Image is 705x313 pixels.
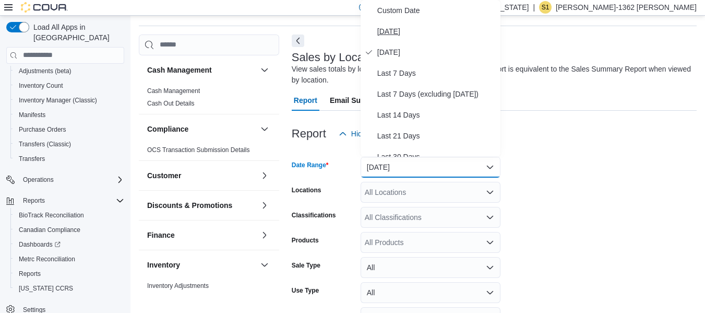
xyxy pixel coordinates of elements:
[147,65,212,75] h3: Cash Management
[147,282,209,289] a: Inventory Adjustments
[15,253,124,265] span: Metrc Reconciliation
[258,64,271,76] button: Cash Management
[147,146,250,154] span: OCS Transaction Submission Details
[19,284,73,293] span: [US_STATE] CCRS
[147,100,195,107] a: Cash Out Details
[147,200,232,211] h3: Discounts & Promotions
[15,123,124,136] span: Purchase Orders
[2,193,128,208] button: Reports
[10,108,128,122] button: Manifests
[15,238,124,251] span: Dashboards
[15,65,76,77] a: Adjustments (beta)
[330,90,396,111] span: Email Subscription
[10,281,128,296] button: [US_STATE] CCRS
[292,261,320,270] label: Sale Type
[15,109,124,121] span: Manifests
[377,46,496,59] span: [DATE]
[292,186,321,194] label: Locations
[351,129,406,139] span: Hide Parameters
[486,188,494,196] button: Open list of options
[258,169,271,182] button: Customer
[19,67,71,75] span: Adjustments (beta)
[19,111,45,119] span: Manifests
[147,124,188,134] h3: Compliance
[10,266,128,281] button: Reports
[258,199,271,212] button: Discounts & Promotions
[486,213,494,222] button: Open list of options
[361,257,500,278] button: All
[19,255,75,263] span: Metrc Reconciliation
[19,226,80,234] span: Canadian Compliance
[19,194,49,207] button: Reports
[10,93,128,108] button: Inventory Manager (Classic)
[19,211,84,219] span: BioTrack Reconciliation
[292,286,319,295] label: Use Type
[10,223,128,237] button: Canadian Compliance
[147,230,256,240] button: Finance
[147,99,195,108] span: Cash Out Details
[147,170,181,181] h3: Customer
[533,1,535,14] p: |
[147,282,209,290] span: Inventory Adjustments
[556,1,697,14] p: [PERSON_NAME]-1362 [PERSON_NAME]
[292,127,326,140] h3: Report
[19,173,124,186] span: Operations
[15,138,75,150] a: Transfers (Classic)
[15,65,124,77] span: Adjustments (beta)
[292,211,336,219] label: Classifications
[19,96,97,105] span: Inventory Manager (Classic)
[377,150,496,163] span: Last 30 Days
[147,65,256,75] button: Cash Management
[377,109,496,121] span: Last 14 Days
[23,196,45,205] span: Reports
[15,282,124,295] span: Washington CCRS
[15,253,79,265] a: Metrc Reconciliation
[2,172,128,187] button: Operations
[10,64,128,78] button: Adjustments (beta)
[19,270,41,278] span: Reports
[292,64,691,86] div: View sales totals by location for a specified date range. This report is equivalent to the Sales ...
[294,90,317,111] span: Report
[361,282,500,303] button: All
[258,259,271,271] button: Inventory
[15,79,67,92] a: Inventory Count
[292,161,329,169] label: Date Range
[19,194,124,207] span: Reports
[377,67,496,79] span: Last 7 Days
[15,138,124,150] span: Transfers (Classic)
[334,123,410,144] button: Hide Parameters
[147,260,256,270] button: Inventory
[15,79,124,92] span: Inventory Count
[15,153,124,165] span: Transfers
[23,176,54,184] span: Operations
[292,236,319,245] label: Products
[377,25,496,38] span: [DATE]
[19,173,58,186] button: Operations
[21,2,68,13] img: Cova
[292,34,304,47] button: Next
[486,238,494,247] button: Open list of options
[10,237,128,252] a: Dashboards
[15,224,85,236] a: Canadian Compliance
[15,224,124,236] span: Canadian Compliance
[377,88,496,100] span: Last 7 Days (excluding [DATE])
[19,82,63,90] span: Inventory Count
[10,252,128,266] button: Metrc Reconciliation
[147,87,200,95] span: Cash Management
[147,200,256,211] button: Discounts & Promotions
[10,152,128,166] button: Transfers
[15,123,70,136] a: Purchase Orders
[19,125,66,134] span: Purchase Orders
[147,124,256,134] button: Compliance
[15,238,65,251] a: Dashboards
[10,137,128,152] button: Transfers (Classic)
[10,78,128,93] button: Inventory Count
[15,94,124,107] span: Inventory Manager (Classic)
[19,240,61,249] span: Dashboards
[292,51,383,64] h3: Sales by Location
[15,282,77,295] a: [US_STATE] CCRS
[542,1,549,14] span: S1
[15,209,88,222] a: BioTrack Reconciliation
[19,155,45,163] span: Transfers
[15,94,101,107] a: Inventory Manager (Classic)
